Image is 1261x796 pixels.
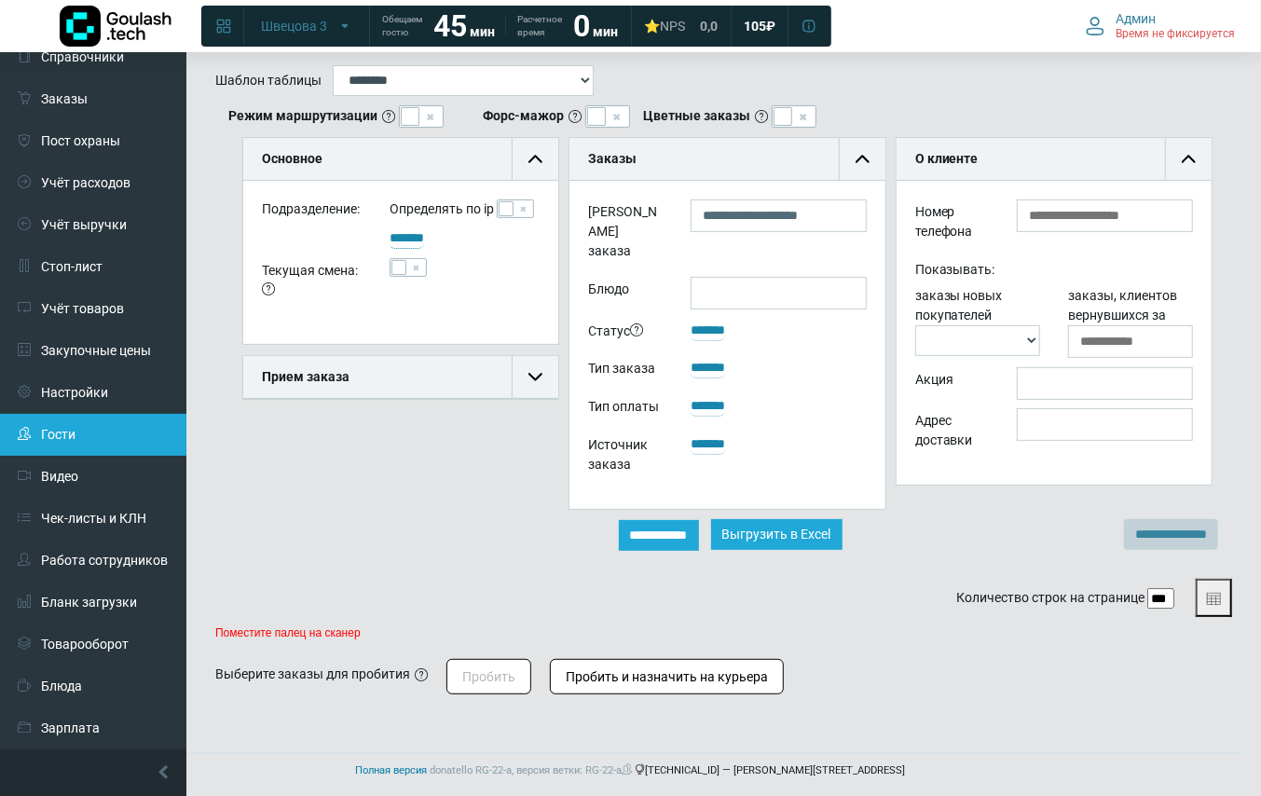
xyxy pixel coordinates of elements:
[60,6,171,47] img: Логотип компании Goulash.tech
[901,257,1207,286] div: Показывать:
[901,286,1054,358] div: заказы новых покупателей
[901,367,1003,400] div: Акция
[856,152,870,166] img: collapse
[215,665,410,684] div: Выберите заказы для пробития
[19,753,1242,789] footer: [TECHNICAL_ID] — [PERSON_NAME][STREET_ADDRESS]
[262,151,322,166] b: Основное
[215,71,322,90] label: Шаблон таблицы
[574,356,676,385] div: Тип заказа
[574,199,676,268] label: [PERSON_NAME] заказа
[733,9,787,43] a: 105 ₽
[633,9,729,43] a: ⭐NPS 0,0
[956,588,1144,608] label: Количество строк на странице
[574,277,676,309] label: Блюдо
[528,370,542,384] img: collapse
[593,24,618,39] span: мин
[901,408,1003,457] div: Адрес доставки
[517,13,562,39] span: Расчетное время
[744,18,766,34] span: 105
[1116,27,1235,42] span: Время не фиксируется
[356,764,428,776] a: Полная версия
[1182,152,1196,166] img: collapse
[262,369,350,384] b: Прием заказа
[766,18,775,34] span: ₽
[431,764,636,776] span: donatello RG-22-a, версия ветки: RG-22-a
[215,626,1232,639] p: Поместите палец на сканер
[901,199,1003,248] div: Номер телефона
[660,19,685,34] span: NPS
[574,319,676,348] div: Статус
[446,659,531,694] button: Пробить
[248,258,376,307] div: Текущая смена:
[1075,7,1246,46] button: Админ Время не фиксируется
[248,199,376,226] div: Подразделение:
[1116,10,1156,27] span: Админ
[483,106,564,126] b: Форс-мажор
[390,199,494,219] label: Определять по ip
[550,659,784,694] button: Пробить и назначить на курьера
[574,394,676,423] div: Тип оплаты
[573,8,590,44] strong: 0
[643,106,750,126] b: Цветные заказы
[528,152,542,166] img: collapse
[711,519,843,550] button: Выгрузить в Excel
[371,9,629,43] a: Обещаем гостю 45 мин Расчетное время 0 мин
[574,432,676,481] div: Источник заказа
[915,151,979,166] b: О клиенте
[470,24,495,39] span: мин
[228,106,377,126] b: Режим маршрутизации
[644,18,685,34] div: ⭐
[1054,286,1207,358] div: заказы, клиентов вернувшихся за
[382,13,422,39] span: Обещаем гостю
[250,11,363,41] button: Швецова 3
[261,18,327,34] span: Швецова 3
[700,18,718,34] span: 0,0
[588,151,637,166] b: Заказы
[433,8,467,44] strong: 45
